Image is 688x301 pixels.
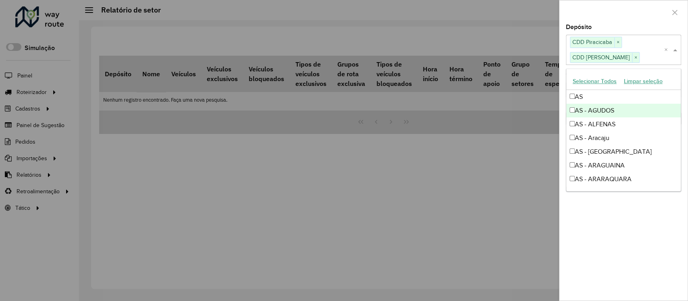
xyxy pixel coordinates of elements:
span: CDD Piracicaba [570,37,614,47]
ng-dropdown-panel: Options list [566,69,681,192]
div: AS - Aracaju [566,131,681,145]
label: Depósito [566,22,592,32]
button: Limpar seleção [620,75,666,88]
span: × [614,38,621,47]
span: CDD [PERSON_NAME] [570,52,632,62]
div: AS - AGUDOS [566,104,681,117]
div: AS - ALFENAS [566,117,681,131]
div: AS - AS Minas [566,186,681,200]
span: Clear all [664,45,671,55]
button: Selecionar Todos [569,75,620,88]
div: AS [566,90,681,104]
div: AS - [GEOGRAPHIC_DATA] [566,145,681,159]
div: AS - ARARAQUARA [566,172,681,186]
div: AS - ARAGUAINA [566,159,681,172]
span: × [632,53,639,63]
